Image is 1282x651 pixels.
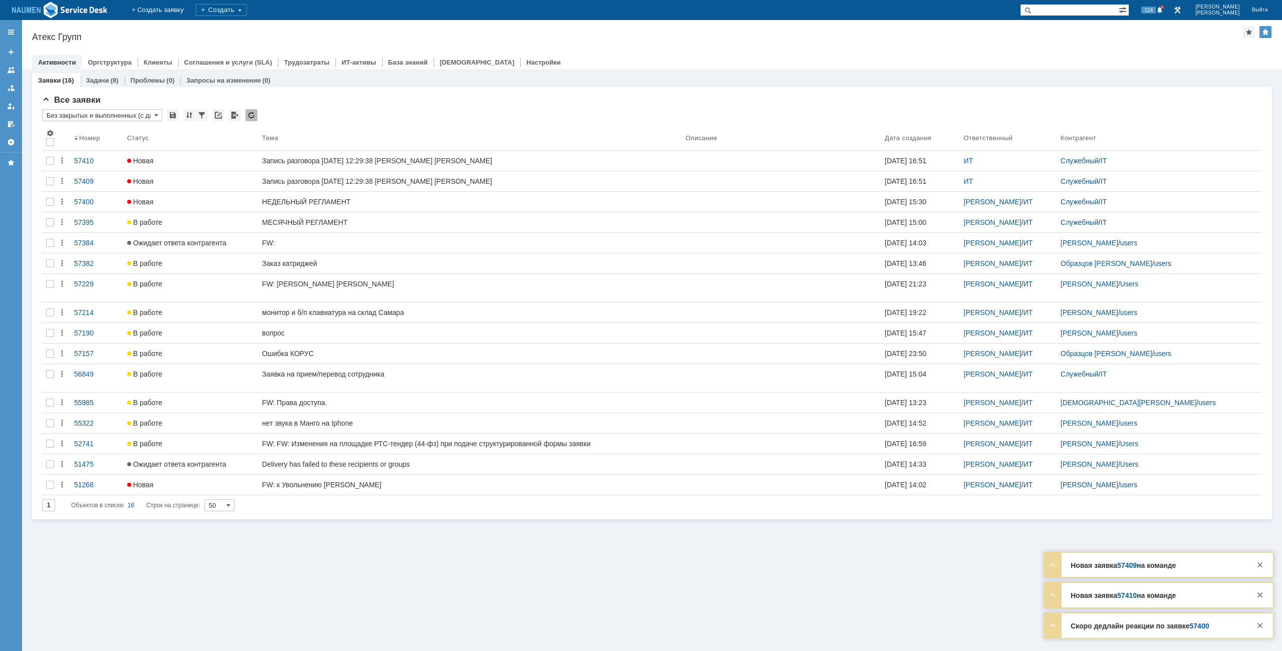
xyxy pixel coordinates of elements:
[526,59,561,66] a: Настройки
[186,77,261,84] a: Запросы на изменение
[262,218,678,226] div: МЕСЯЧНЫЙ РЕГЛАМЕНТ
[212,109,224,121] div: Скопировать ссылку на список
[123,434,258,454] a: В работе
[1061,440,1118,448] a: [PERSON_NAME]
[964,198,1052,206] div: /
[58,350,66,358] div: Действия
[70,454,123,474] a: 51475
[262,198,678,206] div: НЕДЕЛЬНЫЙ РЕГЛАМЕНТ
[127,399,162,407] span: В работе
[881,323,960,343] a: [DATE] 15:47
[1120,239,1137,247] a: users
[881,212,960,232] a: [DATE] 15:00
[262,259,678,267] div: Заказ катриджей
[881,434,960,454] a: [DATE] 16:59
[964,308,1052,316] div: /
[964,370,1052,378] div: /
[127,198,154,206] span: Новая
[70,344,123,364] a: 57157
[1023,280,1033,288] a: ИТ
[70,475,123,495] a: 51268
[881,274,960,302] a: [DATE] 21:23
[1101,198,1107,206] a: IT
[1061,399,1197,407] a: [DEMOGRAPHIC_DATA][PERSON_NAME]
[123,233,258,253] a: Ожидает ответа контрагента
[74,259,119,267] div: 57382
[58,280,66,288] div: Действия
[127,329,162,337] span: В работе
[127,370,162,378] span: В работе
[964,481,1052,489] div: /
[58,157,66,165] div: Действия
[127,280,162,288] span: В работе
[46,129,54,137] span: Настройки
[262,280,678,288] div: FW: [PERSON_NAME] [PERSON_NAME]
[32,32,1243,42] div: Атекс Групп
[964,370,1021,378] a: [PERSON_NAME]
[1120,440,1139,448] a: Users
[58,419,66,427] div: Действия
[262,134,278,142] div: Тема
[1119,5,1129,14] span: Расширенный поиск
[964,280,1052,288] div: /
[1023,481,1033,489] a: ИТ
[111,77,119,84] div: (8)
[1061,350,1152,358] a: Образцов [PERSON_NAME]
[79,134,100,142] div: Номер
[3,116,19,132] a: Мои согласования
[245,109,257,121] div: Обновлять список
[1061,259,1152,267] a: Образцов [PERSON_NAME]
[1061,198,1258,206] div: /
[183,109,195,121] div: Сортировка...
[1061,329,1258,337] div: /
[964,218,1021,226] a: [PERSON_NAME]
[71,499,200,511] i: Строк на странице:
[123,274,258,302] a: В работе
[58,239,66,247] div: Действия
[70,364,123,392] a: 56849
[1023,239,1033,247] a: ИТ
[123,151,258,171] a: Новая
[74,419,119,427] div: 55322
[881,364,960,392] a: [DATE] 15:04
[1023,308,1033,316] a: ИТ
[196,4,247,16] div: Создать
[964,460,1052,468] div: /
[127,481,154,489] span: Новая
[74,481,119,489] div: 51268
[1101,157,1107,165] a: IT
[58,259,66,267] div: Действия
[258,344,682,364] a: Ошибка КОРУС
[258,302,682,322] a: монитор и б/п клавиатура на склад Самара
[262,460,678,468] div: Delivery has failed to these recipients or groups
[70,323,123,343] a: 57190
[258,454,682,474] a: Delivery has failed to these recipients or groups
[885,280,926,288] div: [DATE] 21:23
[1101,177,1107,185] a: IT
[1061,350,1258,358] div: /
[1190,622,1209,630] a: 57400
[123,475,258,495] a: Новая
[74,177,119,185] div: 57409
[70,171,123,191] a: 57409
[70,302,123,322] a: 57214
[58,308,66,316] div: Действия
[127,350,162,358] span: В работе
[123,125,258,151] th: Статус
[1154,259,1171,267] a: users
[1120,481,1137,489] a: users
[88,59,131,66] a: Оргструктура
[123,171,258,191] a: Новая
[881,253,960,273] a: [DATE] 13:46
[262,350,678,358] div: Ошибка КОРУС
[964,239,1052,247] div: /
[885,350,926,358] div: [DATE] 23:50
[1141,7,1156,14] span: 114
[885,460,926,468] div: [DATE] 14:33
[258,151,682,171] a: Запись разговора [DATE] 12:29:38 [PERSON_NAME] [PERSON_NAME]
[258,192,682,212] a: НЕДЕЛЬНЫЙ РЕГЛАМЕНТ
[964,419,1052,427] div: /
[127,460,226,468] span: Ожидает ответа контрагента
[74,460,119,468] div: 51475
[74,329,119,337] div: 57190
